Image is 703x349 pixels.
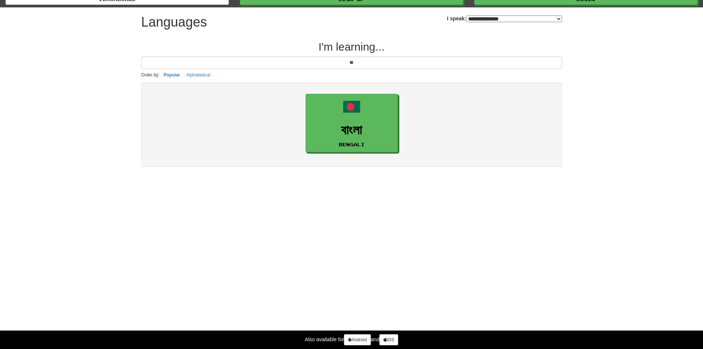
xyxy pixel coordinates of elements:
small: Bengali [339,142,365,147]
a: Android [344,334,371,345]
h2: I'm learning... [141,41,562,53]
small: Order by: [141,72,160,78]
select: I speak: [466,16,562,22]
a: iOS [379,334,398,345]
button: Popular [161,71,182,79]
a: বাংলাBengali [306,94,398,153]
label: I speak: [447,15,562,22]
h1: Languages [141,15,207,30]
h3: বাংলা [310,123,394,137]
button: Alphabetical [184,71,213,79]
